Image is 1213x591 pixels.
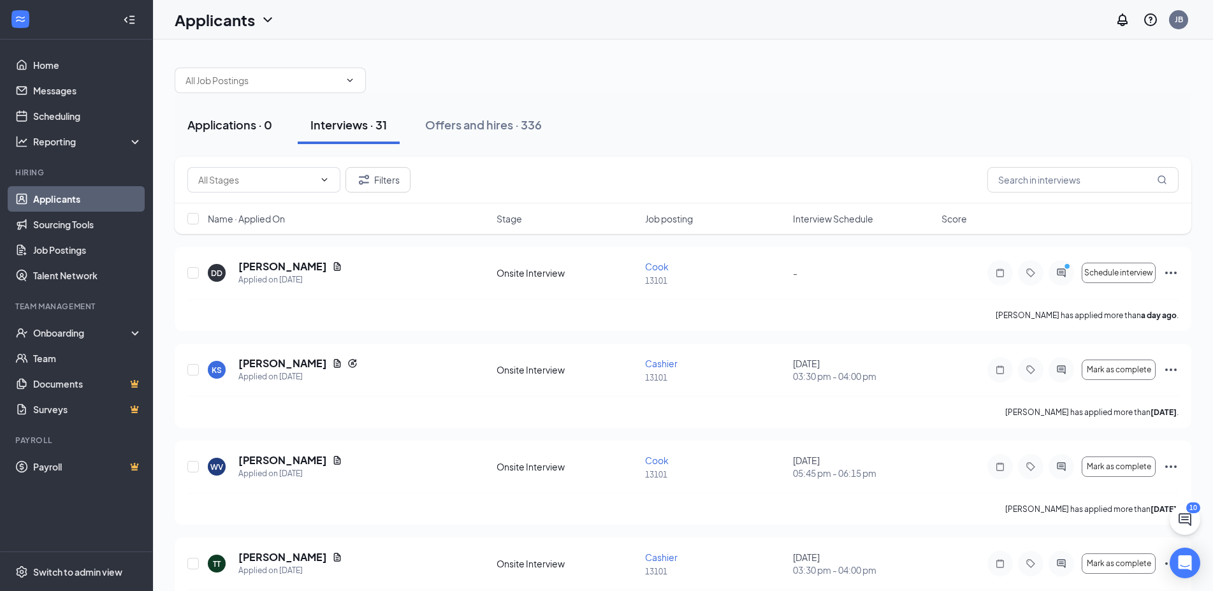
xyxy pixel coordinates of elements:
div: Hiring [15,167,140,178]
span: Stage [497,212,522,225]
input: Search in interviews [987,167,1179,193]
div: Onsite Interview [497,363,637,376]
div: Onboarding [33,326,131,339]
span: Name · Applied On [208,212,285,225]
p: [PERSON_NAME] has applied more than . [1005,504,1179,514]
div: 10 [1186,502,1200,513]
svg: ActiveChat [1054,558,1069,569]
div: Onsite Interview [497,460,637,473]
input: All Job Postings [185,73,340,87]
svg: Ellipses [1163,362,1179,377]
span: Cashier [645,551,678,563]
button: Mark as complete [1082,553,1156,574]
a: Talent Network [33,263,142,288]
svg: UserCheck [15,326,28,339]
span: Job posting [645,212,693,225]
button: Filter Filters [345,167,410,193]
span: Schedule interview [1084,268,1153,277]
div: Applied on [DATE] [238,370,358,383]
svg: ActiveChat [1054,268,1069,278]
div: Reporting [33,135,143,148]
a: Team [33,346,142,371]
button: ChatActive [1170,504,1200,535]
span: Cook [645,455,669,466]
svg: Analysis [15,135,28,148]
a: Scheduling [33,103,142,129]
div: Payroll [15,435,140,446]
p: 13101 [645,469,786,480]
p: [PERSON_NAME] has applied more than . [1005,407,1179,418]
span: 05:45 pm - 06:15 pm [793,467,934,479]
h1: Applicants [175,9,255,31]
svg: Filter [356,172,372,187]
svg: Tag [1023,462,1038,472]
b: a day ago [1141,310,1177,320]
a: Messages [33,78,142,103]
div: Offers and hires · 336 [425,117,542,133]
a: SurveysCrown [33,397,142,422]
svg: Tag [1023,558,1038,569]
h5: [PERSON_NAME] [238,356,327,370]
p: 13101 [645,372,786,383]
p: 13101 [645,275,786,286]
div: Switch to admin view [33,565,122,578]
span: Score [941,212,967,225]
a: Home [33,52,142,78]
div: [DATE] [793,454,934,479]
span: Interview Schedule [793,212,873,225]
svg: ChevronDown [345,75,355,85]
h5: [PERSON_NAME] [238,453,327,467]
b: [DATE] [1151,504,1177,514]
h5: [PERSON_NAME] [238,259,327,274]
div: Interviews · 31 [310,117,387,133]
span: Mark as complete [1087,365,1151,374]
h5: [PERSON_NAME] [238,550,327,564]
svg: Tag [1023,268,1038,278]
div: TT [213,558,221,569]
button: Schedule interview [1082,263,1156,283]
a: Job Postings [33,237,142,263]
div: DD [211,268,222,279]
b: [DATE] [1151,407,1177,417]
svg: ChatActive [1177,512,1193,527]
p: [PERSON_NAME] has applied more than . [996,310,1179,321]
svg: Document [332,261,342,272]
a: PayrollCrown [33,454,142,479]
a: DocumentsCrown [33,371,142,397]
svg: Ellipses [1163,556,1179,571]
span: 03:30 pm - 04:00 pm [793,564,934,576]
div: [DATE] [793,357,934,383]
div: Applied on [DATE] [238,564,342,577]
a: Applicants [33,186,142,212]
svg: ActiveChat [1054,462,1069,472]
svg: MagnifyingGlass [1157,175,1167,185]
span: Mark as complete [1087,559,1151,568]
button: Mark as complete [1082,360,1156,380]
svg: Tag [1023,365,1038,375]
svg: Document [332,455,342,465]
svg: ChevronDown [319,175,330,185]
svg: Reapply [347,358,358,368]
span: 03:30 pm - 04:00 pm [793,370,934,383]
svg: Notifications [1115,12,1130,27]
span: Cashier [645,358,678,369]
div: WV [210,462,223,472]
div: Team Management [15,301,140,312]
a: Sourcing Tools [33,212,142,237]
span: Mark as complete [1087,462,1151,471]
svg: Ellipses [1163,265,1179,281]
input: All Stages [198,173,314,187]
div: Applications · 0 [187,117,272,133]
svg: ChevronDown [260,12,275,27]
svg: Settings [15,565,28,578]
div: [DATE] [793,551,934,576]
div: Applied on [DATE] [238,467,342,480]
svg: Note [992,365,1008,375]
svg: QuestionInfo [1143,12,1158,27]
span: - [793,267,797,279]
svg: Document [332,358,342,368]
svg: Collapse [123,13,136,26]
svg: Ellipses [1163,459,1179,474]
svg: Document [332,552,342,562]
svg: ActiveChat [1054,365,1069,375]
